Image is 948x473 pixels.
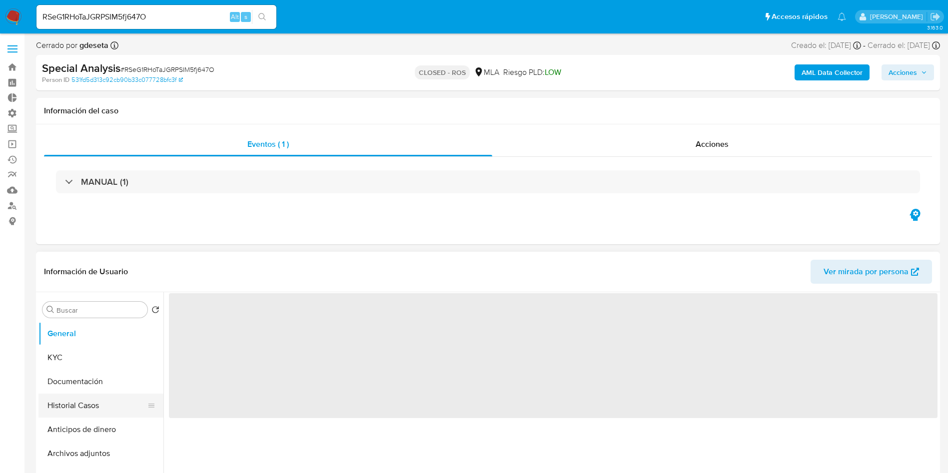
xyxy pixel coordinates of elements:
[151,306,159,317] button: Volver al orden por defecto
[415,65,470,79] p: CLOSED - ROS
[38,322,163,346] button: General
[38,418,163,442] button: Anticipos de dinero
[38,370,163,394] button: Documentación
[811,260,932,284] button: Ver mirada por persona
[81,176,128,187] h3: MANUAL (1)
[71,75,183,84] a: 531fd5d313c92cb90b33c077728bfc3f
[44,267,128,277] h1: Información de Usuario
[56,170,920,193] div: MANUAL (1)
[36,40,108,51] span: Cerrado por
[868,40,940,51] div: Cerrado el: [DATE]
[838,12,846,21] a: Notificaciones
[930,11,941,22] a: Salir
[795,64,870,80] button: AML Data Collector
[42,75,69,84] b: Person ID
[503,67,561,78] span: Riesgo PLD:
[882,64,934,80] button: Acciones
[44,106,932,116] h1: Información del caso
[38,442,163,466] button: Archivos adjuntos
[802,64,863,80] b: AML Data Collector
[244,12,247,21] span: s
[252,10,272,24] button: search-icon
[169,293,938,418] span: ‌
[791,40,861,51] div: Creado el: [DATE]
[56,306,143,315] input: Buscar
[889,64,917,80] span: Acciones
[772,11,828,22] span: Accesos rápidos
[231,12,239,21] span: Alt
[36,10,276,23] input: Buscar usuario o caso...
[46,306,54,314] button: Buscar
[824,260,909,284] span: Ver mirada por persona
[38,394,155,418] button: Historial Casos
[696,138,729,150] span: Acciones
[545,66,561,78] span: LOW
[77,39,108,51] b: gdeseta
[120,64,214,74] span: # RSeG1RHoTaJGRPSIM5fj647O
[247,138,289,150] span: Eventos ( 1 )
[38,346,163,370] button: KYC
[870,12,927,21] p: gustavo.deseta@mercadolibre.com
[42,60,120,76] b: Special Analysis
[863,40,866,51] span: -
[474,67,499,78] div: MLA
